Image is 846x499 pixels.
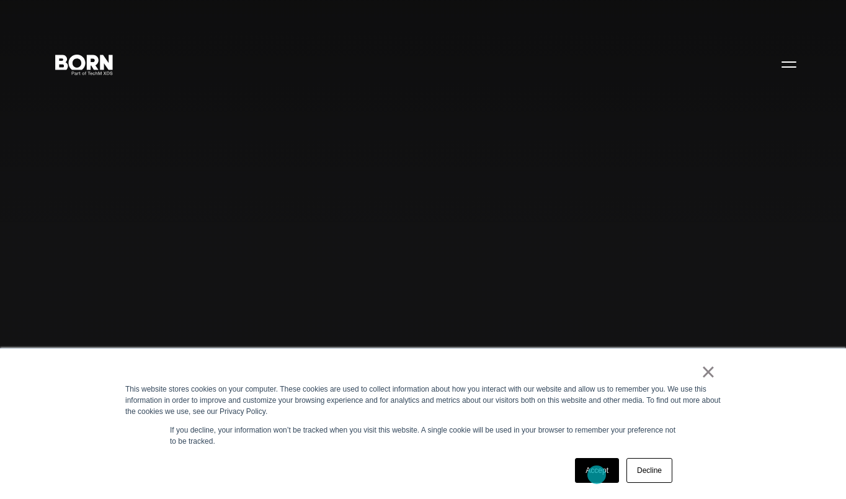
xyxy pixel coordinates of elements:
a: × [701,366,716,377]
div: This website stores cookies on your computer. These cookies are used to collect information about... [125,384,721,417]
button: Open [774,51,804,77]
p: If you decline, your information won’t be tracked when you visit this website. A single cookie wi... [170,425,676,447]
a: Accept [575,458,619,483]
a: Decline [626,458,672,483]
